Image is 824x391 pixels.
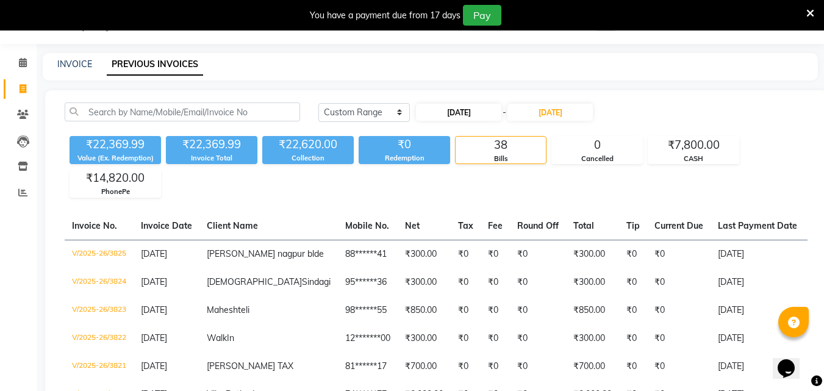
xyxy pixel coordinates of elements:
[302,276,331,287] span: Sindagi
[262,153,354,163] div: Collection
[566,240,619,268] td: ₹300.00
[207,248,324,259] span: [PERSON_NAME] nagpur blde
[451,353,481,381] td: ₹0
[481,240,510,268] td: ₹0
[65,325,134,353] td: V/2025-26/3822
[510,325,566,353] td: ₹0
[141,276,167,287] span: [DATE]
[207,361,293,371] span: [PERSON_NAME] TAX
[70,187,160,197] div: PhonePe
[70,170,160,187] div: ₹14,820.00
[648,154,739,164] div: CASH
[141,332,167,343] span: [DATE]
[552,154,642,164] div: Cancelled
[566,296,619,325] td: ₹850.00
[481,296,510,325] td: ₹0
[262,136,354,153] div: ₹22,620.00
[398,353,451,381] td: ₹700.00
[57,59,92,70] a: INVOICE
[345,220,389,231] span: Mobile No.
[207,332,227,343] span: Walk
[405,220,420,231] span: Net
[481,325,510,353] td: ₹0
[647,325,711,353] td: ₹0
[510,353,566,381] td: ₹0
[566,268,619,296] td: ₹300.00
[359,136,450,153] div: ₹0
[416,104,501,121] input: Start Date
[398,325,451,353] td: ₹300.00
[718,220,797,231] span: Last Payment Date
[773,342,812,379] iframe: chat widget
[310,9,460,22] div: You have a payment due from 17 days
[647,296,711,325] td: ₹0
[141,304,167,315] span: [DATE]
[510,240,566,268] td: ₹0
[647,240,711,268] td: ₹0
[510,296,566,325] td: ₹0
[626,220,640,231] span: Tip
[207,276,302,287] span: [DEMOGRAPHIC_DATA]
[456,137,546,154] div: 38
[207,304,238,315] span: Mahesh
[566,353,619,381] td: ₹700.00
[107,54,203,76] a: PREVIOUS INVOICES
[573,220,594,231] span: Total
[517,220,559,231] span: Round Off
[619,240,647,268] td: ₹0
[481,353,510,381] td: ₹0
[451,268,481,296] td: ₹0
[647,268,711,296] td: ₹0
[503,106,506,119] span: -
[711,353,804,381] td: [DATE]
[463,5,501,26] button: Pay
[647,353,711,381] td: ₹0
[510,268,566,296] td: ₹0
[566,325,619,353] td: ₹300.00
[451,325,481,353] td: ₹0
[398,268,451,296] td: ₹300.00
[481,268,510,296] td: ₹0
[451,296,481,325] td: ₹0
[619,325,647,353] td: ₹0
[456,154,546,164] div: Bills
[65,240,134,268] td: V/2025-26/3825
[70,136,161,153] div: ₹22,369.99
[398,240,451,268] td: ₹300.00
[166,153,257,163] div: Invoice Total
[141,220,192,231] span: Invoice Date
[458,220,473,231] span: Tax
[619,268,647,296] td: ₹0
[398,296,451,325] td: ₹850.00
[72,220,117,231] span: Invoice No.
[65,296,134,325] td: V/2025-26/3823
[238,304,249,315] span: teli
[552,137,642,154] div: 0
[65,268,134,296] td: V/2025-26/3824
[166,136,257,153] div: ₹22,369.99
[654,220,703,231] span: Current Due
[619,353,647,381] td: ₹0
[711,296,804,325] td: [DATE]
[65,353,134,381] td: V/2025-26/3821
[70,153,161,163] div: Value (Ex. Redemption)
[359,153,450,163] div: Redemption
[227,332,234,343] span: In
[141,361,167,371] span: [DATE]
[488,220,503,231] span: Fee
[141,248,167,259] span: [DATE]
[711,268,804,296] td: [DATE]
[507,104,593,121] input: End Date
[207,220,258,231] span: Client Name
[65,102,300,121] input: Search by Name/Mobile/Email/Invoice No
[451,240,481,268] td: ₹0
[711,325,804,353] td: [DATE]
[619,296,647,325] td: ₹0
[711,240,804,268] td: [DATE]
[648,137,739,154] div: ₹7,800.00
